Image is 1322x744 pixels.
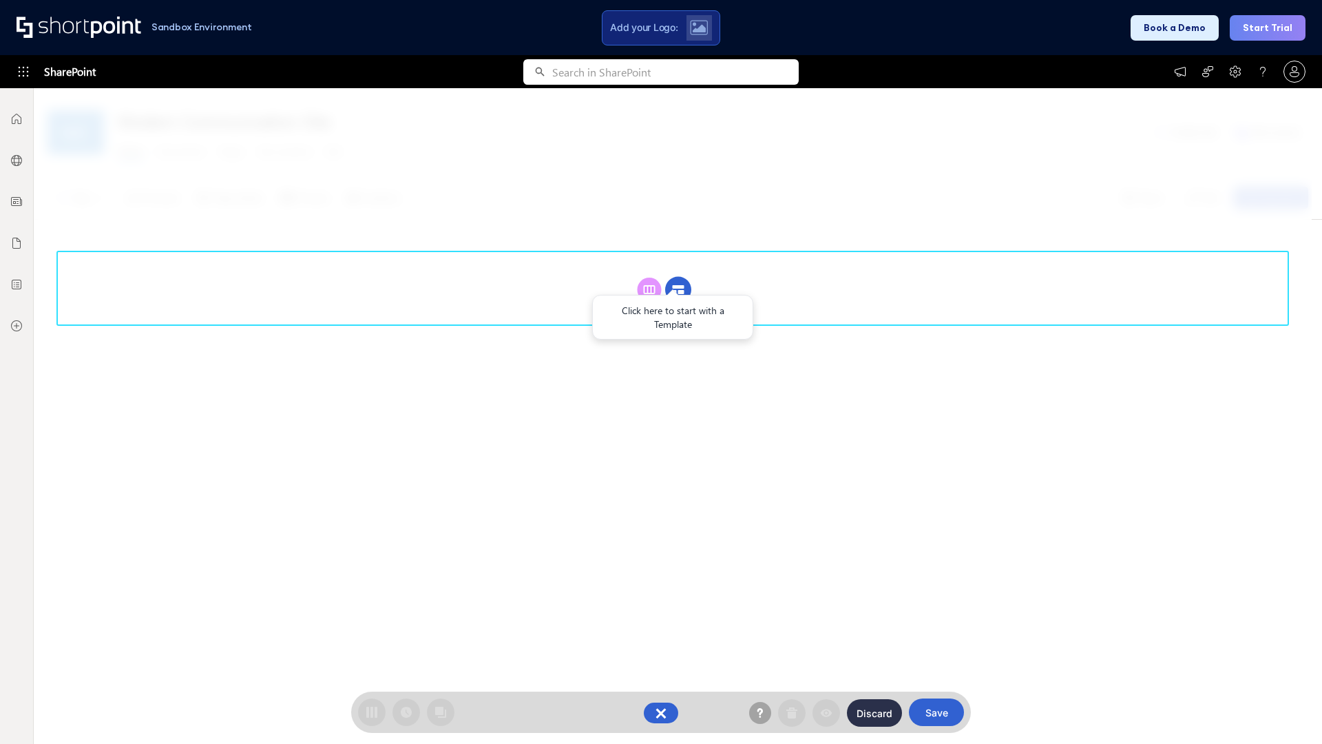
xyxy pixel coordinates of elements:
span: Add your Logo: [610,21,678,34]
button: Book a Demo [1131,15,1219,41]
button: Discard [847,699,902,727]
button: Start Trial [1230,15,1305,41]
button: Save [909,699,964,726]
iframe: Chat Widget [1074,584,1322,744]
span: SharePoint [44,55,96,88]
input: Search in SharePoint [552,59,799,85]
img: Upload logo [690,20,708,35]
h1: Sandbox Environment [151,23,252,31]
